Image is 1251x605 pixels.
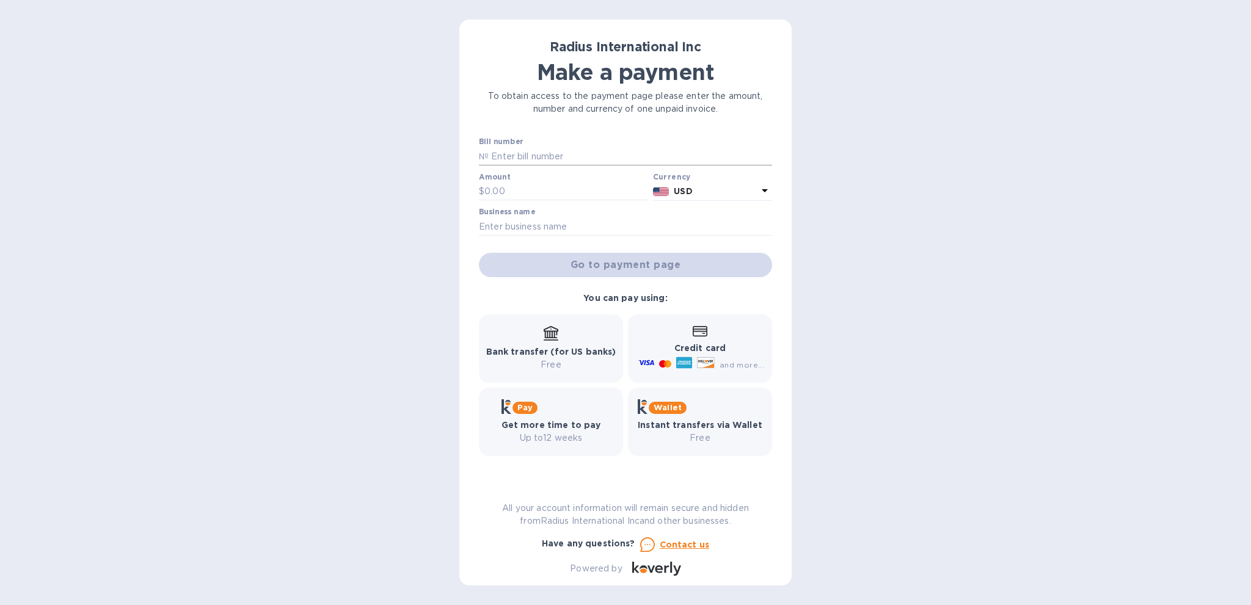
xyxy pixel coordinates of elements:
img: USD [653,187,669,196]
b: Radius International Inc [550,39,701,54]
input: 0.00 [484,183,648,201]
label: Business name [479,209,535,216]
b: USD [674,186,692,196]
b: Credit card [674,343,726,353]
p: Free [638,432,762,444]
label: Bill number [479,139,523,146]
b: Get more time to pay [501,420,601,430]
p: To obtain access to the payment page please enter the amount, number and currency of one unpaid i... [479,90,772,115]
p: № [479,150,489,163]
p: $ [479,185,484,198]
label: Amount [479,173,510,181]
b: Wallet [654,403,682,412]
u: Contact us [660,540,710,549]
b: Pay [517,403,533,412]
span: and more... [720,360,764,369]
b: Instant transfers via Wallet [638,420,762,430]
b: Bank transfer (for US banks) [486,347,616,357]
b: You can pay using: [583,293,667,303]
input: Enter bill number [489,147,772,165]
h1: Make a payment [479,59,772,85]
p: Up to 12 weeks [501,432,601,444]
p: Free [486,358,616,371]
b: Have any questions? [542,538,635,548]
input: Enter business name [479,217,772,236]
b: Currency [653,172,691,181]
p: All your account information will remain secure and hidden from Radius International Inc and othe... [479,502,772,527]
p: Powered by [570,562,622,575]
